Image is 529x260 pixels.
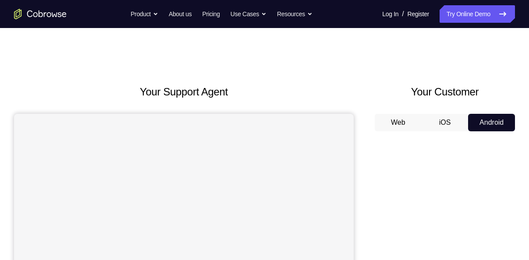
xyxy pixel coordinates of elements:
a: Try Online Demo [440,5,515,23]
button: Web [375,114,422,131]
button: Resources [277,5,312,23]
button: Android [468,114,515,131]
button: Use Cases [231,5,266,23]
a: Pricing [202,5,220,23]
a: Register [408,5,429,23]
a: About us [169,5,192,23]
button: Product [131,5,158,23]
h2: Your Support Agent [14,84,354,100]
a: Log In [382,5,398,23]
h2: Your Customer [375,84,515,100]
span: / [402,9,404,19]
a: Go to the home page [14,9,67,19]
button: iOS [422,114,469,131]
